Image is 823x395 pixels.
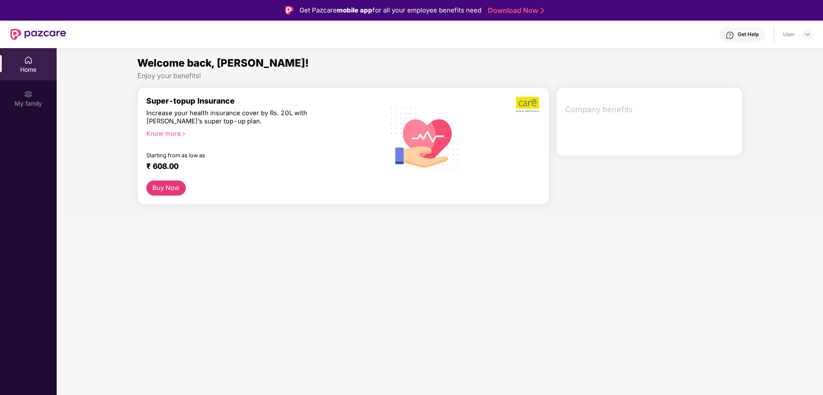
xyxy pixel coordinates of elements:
span: Welcome back, [PERSON_NAME]! [137,57,309,69]
a: Download Now [488,6,542,15]
img: svg+xml;base64,PHN2ZyB3aWR0aD0iMjAiIGhlaWdodD0iMjAiIHZpZXdCb3g9IjAgMCAyMCAyMCIgZmlsbD0ibm9uZSIgeG... [24,90,33,98]
div: ₹ 608.00 [146,162,368,172]
img: b5dec4f62d2307b9de63beb79f102df3.png [516,96,540,113]
img: Stroke [541,6,544,15]
img: svg+xml;base64,PHN2ZyBpZD0iSGVscC0zMngzMiIgeG1sbnM9Imh0dHA6Ly93d3cudzMub3JnLzIwMDAvc3ZnIiB3aWR0aD... [726,31,734,40]
div: Enjoy your benefits! [137,71,743,80]
div: Increase your health insurance cover by Rs. 20L with [PERSON_NAME]’s super top-up plan. [146,109,339,126]
img: New Pazcare Logo [10,29,66,40]
img: Logo [285,6,293,15]
div: Super-topup Insurance [146,96,376,105]
span: right [181,132,186,136]
div: Starting from as low as [146,152,340,158]
div: Know more [146,130,371,136]
img: svg+xml;base64,PHN2ZyBpZD0iSG9tZSIgeG1sbnM9Imh0dHA6Ly93d3cudzMub3JnLzIwMDAvc3ZnIiB3aWR0aD0iMjAiIG... [24,56,33,64]
img: svg+xml;base64,PHN2ZyB4bWxucz0iaHR0cDovL3d3dy53My5vcmcvMjAwMC9zdmciIHhtbG5zOnhsaW5rPSJodHRwOi8vd3... [384,97,466,180]
strong: mobile app [337,6,372,14]
div: Get Help [738,31,759,38]
div: Company benefits [560,98,742,121]
button: Buy Now [146,181,186,196]
img: svg+xml;base64,PHN2ZyBpZD0iRHJvcGRvd24tMzJ4MzIiIHhtbG5zPSJodHRwOi8vd3d3LnczLm9yZy8yMDAwL3N2ZyIgd2... [804,31,811,38]
div: Get Pazcare for all your employee benefits need [300,5,481,15]
div: User [783,31,795,38]
span: Company benefits [565,104,735,116]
